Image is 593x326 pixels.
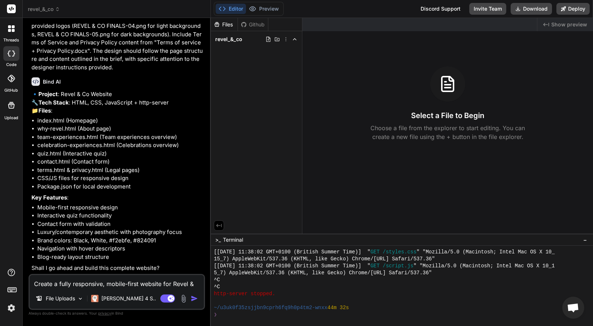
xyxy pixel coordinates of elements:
li: quiz.html (Interactive quiz) [37,150,204,158]
span: " "Mozilla/5.0 (Macintosh; Intel Mac OS X 10_ [417,249,555,256]
li: contact.html (Contact form) [37,158,204,166]
span: − [583,236,587,243]
li: Interactive quiz functionality [37,212,204,220]
span: /styles.css [383,249,417,256]
span: /script.js [383,263,414,270]
li: celebration-experiences.html (Celebrations overview) [37,141,204,150]
p: : [31,194,204,202]
p: File Uploads [46,295,75,302]
li: index.html (Homepage) [37,117,204,125]
div: Files [211,21,238,28]
span: GET [370,249,380,256]
strong: Key Features [31,194,67,201]
strong: Tech Stack [38,99,69,106]
li: Mobile-first responsive design [37,204,204,212]
li: Navigation with hover descriptors [37,245,204,253]
strong: Files [38,107,51,114]
span: >_ [215,236,221,243]
li: Package.json for local development [37,183,204,191]
span: [[DATE] 11:38:02 GMT+0100 (British Summer Time)] " [214,249,370,256]
img: icon [191,295,198,302]
button: Editor [216,4,246,14]
span: privacy [98,311,111,315]
label: threads [3,37,19,43]
img: settings [5,302,18,314]
button: Download [511,3,552,15]
div: Open chat [562,297,584,319]
li: Brand colors: Black, White, #f2ebfe, #824091 [37,237,204,245]
p: Shall I go ahead and build this complete website? [31,264,204,272]
li: Contact form with validation [37,220,204,228]
label: code [6,62,16,68]
label: GitHub [4,87,18,94]
span: ^C [214,276,220,283]
span: [[DATE] 11:38:02 GMT+0100 (British Summer Time)] " [214,263,370,270]
span: ❯ [214,311,217,318]
li: why-revel.html (About page) [37,125,204,133]
span: Show preview [551,21,587,28]
span: GET [370,263,380,270]
button: Deploy [556,3,590,15]
h6: Bind AI [43,78,61,85]
li: CSS/JS files for responsive design [37,174,204,183]
img: Claude 4 Sonnet [91,295,98,302]
span: 44m 32s [328,304,349,311]
h3: Select a File to Begin [411,110,484,121]
span: Terminal [223,236,243,243]
span: ^C [214,283,220,290]
img: attachment [179,294,188,303]
span: revel_&_co [215,36,242,43]
li: team-experiences.html (Team experiences overview) [37,133,204,142]
span: revel_&_co [28,6,60,13]
strong: Project [38,91,58,98]
button: − [582,234,589,246]
span: " "Mozilla/5.0 (Macintosh; Intel Mac OS X 10_1 [413,263,555,270]
span: ~/u3uk0f35zsjjbn9cprh6fq9h0p4tm2-wnxx [214,304,327,311]
p: [PERSON_NAME] 4 S.. [101,295,156,302]
button: Invite Team [469,3,506,15]
li: Blog-ready layout structure [37,253,204,261]
li: Luxury/contemporary aesthetic with photography focus [37,228,204,237]
button: Preview [246,4,282,14]
label: Upload [4,115,18,121]
span: 5_7) AppleWebKit/537.36 (KHTML, like Gecko) Chrome/[URL] Safari/537.36" [214,270,432,276]
span: http-server stopped. [214,290,275,297]
p: Always double-check its answers. Your in Bind [29,310,205,317]
img: Pick Models [77,296,83,302]
div: Github [238,21,268,28]
p: Choose a file from the explorer to start editing. You can create a new file using the + button in... [366,124,530,141]
li: terms.html & privacy.html (Legal pages) [37,166,204,175]
p: 🔹 : Revel & Co Website 🔧 : HTML, CSS, JavaScript + http-server 📁 : [31,90,204,115]
span: 15_7) AppleWebKit/537.36 (KHTML, like Gecko) Chrome/[URL] Safari/537.36" [214,256,435,263]
div: Discord Support [416,3,465,15]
